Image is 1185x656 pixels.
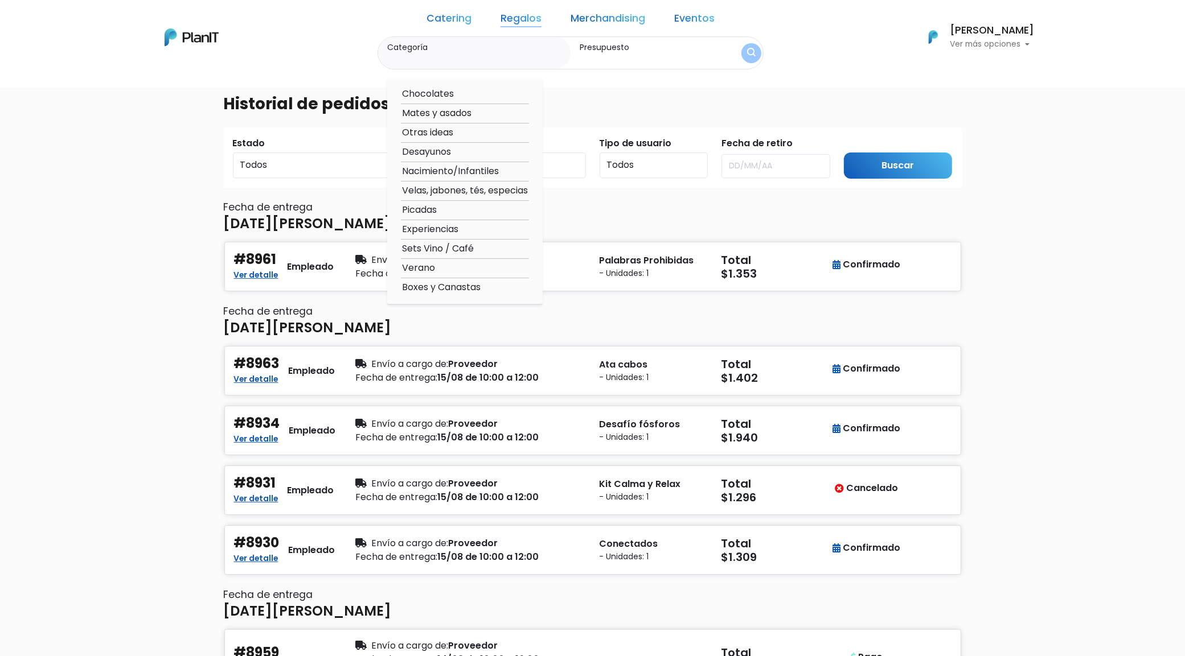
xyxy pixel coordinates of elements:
[288,484,334,497] div: Empleado
[234,475,276,492] h4: #8931
[356,267,438,280] span: Fecha de entrega:
[600,372,708,383] small: - Unidades: 1
[401,145,529,159] option: Desayunos
[289,424,336,438] div: Empleado
[401,106,529,121] option: Mates y asados
[356,253,586,267] div: Proveedor
[288,260,334,274] div: Empleado
[721,417,827,431] h5: Total
[372,639,449,652] span: Envío a cargo de:
[356,417,586,431] div: Proveedor
[401,280,529,295] option: Boxes y Canastas
[427,14,471,27] a: Catering
[600,537,708,551] p: Conectados
[600,418,708,431] p: Desafío fósforos
[372,357,449,370] span: Envío a cargo de:
[600,491,708,503] small: - Unidades: 1
[224,306,962,317] h6: Fecha de entrega
[356,550,586,564] div: 15/08 de 10:00 a 12:00
[233,137,265,150] label: Estado
[356,431,586,444] div: 15/08 de 10:00 a 12:00
[600,477,708,491] p: Kit Calma y Relax
[224,589,962,601] h6: Fecha de entrega
[921,24,946,49] img: PlanIt Logo
[721,371,830,385] h5: $1.402
[747,48,756,59] img: search_button-432b6d5273f82d61273b3651a40e1bd1b912527efae98b1b7a1b2c0702e16a8d.svg
[950,40,1035,48] p: Ver más opciones
[401,184,529,198] option: Velas, jabones, tés, especias
[580,42,720,53] label: Presupuesto
[224,201,962,213] h6: Fecha de entrega
[833,422,901,435] div: Confirmado
[401,164,529,179] option: Nacimiento/Infantiles
[234,267,278,280] a: Ver detalle
[224,465,962,515] button: #8931 Ver detalle Empleado Envío a cargo de:Proveedor Fecha de entrega:15/08 de 10:00 a 12:00 Kit...
[234,535,280,551] h4: #8930
[501,14,542,27] a: Regalos
[600,431,708,443] small: - Unidades: 1
[356,477,586,490] div: Proveedor
[721,253,827,267] h5: Total
[721,357,827,371] h5: Total
[356,490,586,504] div: 15/08 de 10:00 a 12:00
[234,490,278,504] a: Ver detalle
[721,477,827,490] h5: Total
[59,11,164,33] div: ¿Necesitás ayuda?
[224,405,962,456] button: #8934 Ver detalle Empleado Envío a cargo de:Proveedor Fecha de entrega:15/08 de 10:00 a 12:00 Des...
[600,254,708,267] p: Palabras Prohibidas
[600,137,672,150] label: Tipo de usuario
[721,154,830,178] input: DD/MM/AA
[234,251,277,268] h4: #8961
[372,253,449,266] span: Envío a cargo de:
[721,431,830,444] h5: $1.940
[234,356,280,372] h4: #8963
[844,152,953,179] input: Buscar
[833,362,901,376] div: Confirmado
[401,242,529,256] option: Sets Vino / Café
[387,42,566,53] label: Categoría
[721,537,827,550] h5: Total
[234,371,278,385] a: Ver detalle
[401,261,529,275] option: Verano
[721,490,830,504] h5: $1.296
[401,87,529,101] option: Chocolates
[721,137,793,150] label: Fecha de retiro
[224,603,392,620] h4: [DATE][PERSON_NAME]
[356,371,438,384] span: Fecha de entrega:
[356,371,586,385] div: 15/08 de 10:00 a 12:00
[356,537,586,550] div: Proveedor
[356,357,586,371] div: Proveedor
[674,14,715,27] a: Eventos
[234,415,280,432] h4: #8934
[356,267,586,280] div: 16/08 de 08:00 a 10:00
[224,94,390,114] h3: Historial de pedidos
[721,550,830,564] h5: $1.309
[289,364,335,378] div: Empleado
[356,550,438,563] span: Fecha de entrega:
[571,14,645,27] a: Merchandising
[224,320,392,336] h4: [DATE][PERSON_NAME]
[224,216,392,232] h4: [DATE][PERSON_NAME]
[372,477,449,490] span: Envío a cargo de:
[833,541,901,555] div: Confirmado
[833,258,901,271] div: Confirmado
[372,537,449,550] span: Envío a cargo de:
[401,203,529,217] option: Picadas
[224,345,962,396] button: #8963 Ver detalle Empleado Envío a cargo de:Proveedor Fecha de entrega:15/08 de 10:00 a 12:00 Ata...
[914,22,1035,52] button: PlanIt Logo [PERSON_NAME] Ver más opciones
[289,543,335,557] div: Empleado
[401,222,529,237] option: Experiencias
[600,267,708,279] small: - Unidades: 1
[165,28,219,46] img: PlanIt Logo
[835,481,899,495] div: Cancelado
[950,26,1035,36] h6: [PERSON_NAME]
[401,126,529,140] option: Otras ideas
[844,137,877,150] label: Submit
[234,431,278,444] a: Ver detalle
[356,431,438,444] span: Fecha de entrega:
[600,551,708,563] small: - Unidades: 1
[224,241,962,292] button: #8961 Ver detalle Empleado Envío a cargo de:Proveedor Fecha de entrega:16/08 de 08:00 a 10:00 Pal...
[356,639,586,653] div: Proveedor
[356,490,438,504] span: Fecha de entrega:
[600,358,708,372] p: Ata cabos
